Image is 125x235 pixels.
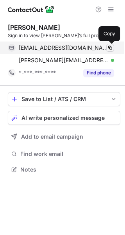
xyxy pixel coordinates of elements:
[83,69,114,77] button: Reveal Button
[20,166,117,173] span: Notes
[8,32,120,39] div: Sign in to view [PERSON_NAME]’s full profile
[8,111,120,125] button: AI write personalized message
[21,115,105,121] span: AI write personalized message
[19,44,108,51] span: [EMAIL_ADDRESS][DOMAIN_NAME]
[8,5,55,14] img: ContactOut v5.3.10
[21,134,83,140] span: Add to email campaign
[21,96,107,102] div: Save to List / ATS / CRM
[8,164,120,175] button: Notes
[8,92,120,106] button: save-profile-one-click
[8,148,120,159] button: Find work email
[8,23,60,31] div: [PERSON_NAME]
[20,150,117,157] span: Find work email
[19,57,108,64] span: [PERSON_NAME][EMAIL_ADDRESS][PERSON_NAME][DOMAIN_NAME]
[8,130,120,144] button: Add to email campaign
